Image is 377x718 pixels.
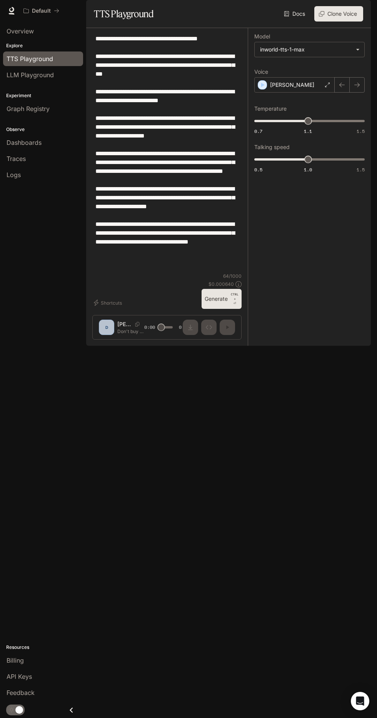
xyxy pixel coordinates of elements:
[94,6,153,22] h1: TTS Playground
[254,106,287,111] p: Temperature
[254,166,262,173] span: 0.5
[231,292,239,301] p: CTRL +
[202,289,242,309] button: GenerateCTRL +⏎
[255,42,364,57] div: inworld-tts-1-max
[351,692,369,710] div: Open Intercom Messenger
[209,281,234,287] p: $ 0.000640
[254,34,270,39] p: Model
[260,46,352,53] div: inworld-tts-1-max
[282,6,308,22] a: Docs
[32,8,51,14] p: Default
[254,128,262,134] span: 0.7
[304,128,312,134] span: 1.1
[357,166,365,173] span: 1.5
[20,3,63,18] button: All workspaces
[357,128,365,134] span: 1.5
[254,69,268,75] p: Voice
[254,144,290,150] p: Talking speed
[92,297,125,309] button: Shortcuts
[223,273,242,279] p: 64 / 1000
[270,81,314,89] p: [PERSON_NAME]
[231,292,239,306] p: ⏎
[304,166,312,173] span: 1.0
[314,6,363,22] button: Clone Voice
